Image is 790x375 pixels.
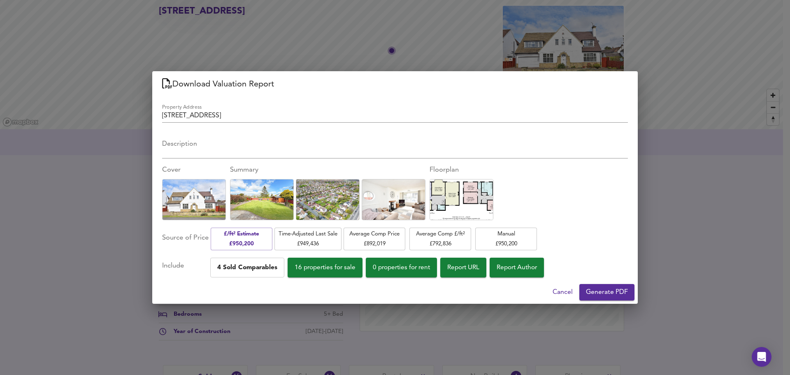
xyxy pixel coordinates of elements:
button: Average Comp Price£892,019 [344,228,405,250]
div: Click to replace this image [296,179,360,220]
div: Open Intercom Messenger [752,347,771,367]
img: Uploaded [228,177,296,222]
div: Summary [230,165,425,175]
h2: Download Valuation Report [162,78,628,91]
label: Property Address [162,105,202,109]
span: Manual £ 950,200 [479,229,533,249]
span: 16 properties for sale [295,262,355,273]
button: 0 properties for rent [366,258,437,277]
div: Source of Price [162,227,209,251]
span: £/ft² Estimate £ 950,200 [215,229,268,249]
button: Generate PDF [579,284,634,300]
div: Click to replace this image [162,179,226,220]
div: Floorplan [430,165,493,175]
span: 0 properties for rent [373,262,430,273]
div: Cover [162,165,226,175]
div: Click to replace this image [362,179,425,220]
span: 4 Sold Comparables [217,262,277,273]
button: Manual£950,200 [475,228,537,250]
span: Time-Adjusted Last Sale £ 949,436 [279,229,337,249]
div: Include [162,258,210,277]
button: 4 Sold Comparables [210,258,284,277]
span: Cancel [553,286,573,298]
img: Uploaded [360,177,428,222]
span: Average Comp £/ft² £ 792,836 [414,229,467,249]
img: Uploaded [294,177,362,222]
img: Uploaded [160,177,228,222]
span: Average Comp Price £ 892,019 [348,229,401,249]
button: Report URL [440,258,486,277]
button: 16 properties for sale [288,258,362,277]
button: Average Comp £/ft²£792,836 [409,228,471,250]
div: Click to replace this image [230,179,294,220]
img: Uploaded [402,177,521,222]
span: Report Author [497,262,537,273]
button: Report Author [490,258,544,277]
span: Generate PDF [586,286,628,298]
button: Cancel [549,284,576,300]
button: £/ft² Estimate£950,200 [211,228,272,250]
span: Report URL [447,262,479,273]
button: Time-Adjusted Last Sale£949,436 [274,228,342,250]
div: Click to replace this image [430,179,493,220]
